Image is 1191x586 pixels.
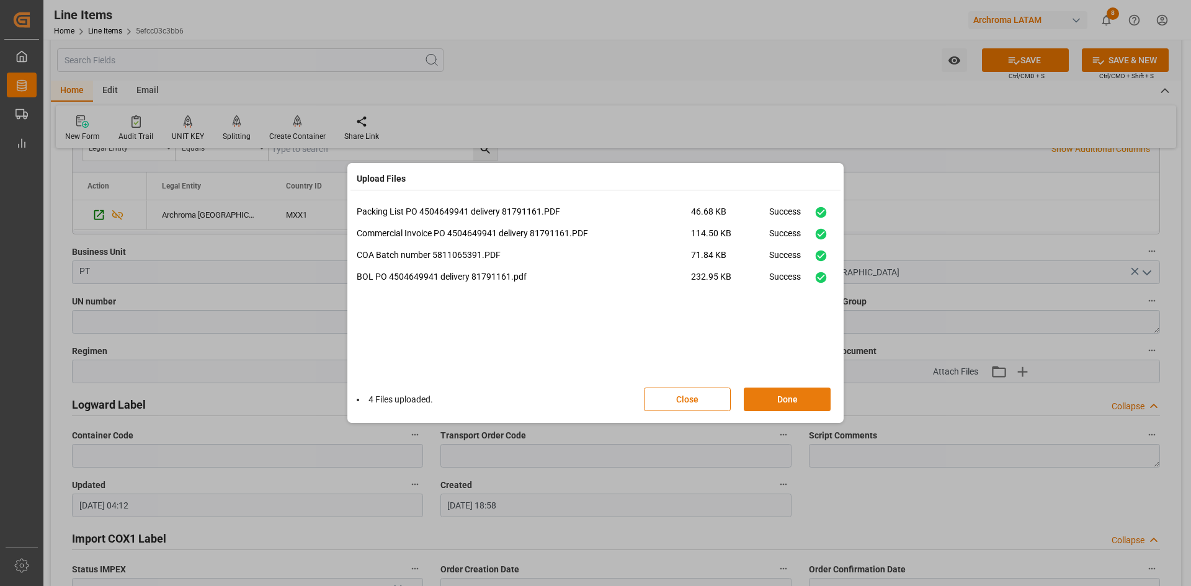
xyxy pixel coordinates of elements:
span: 114.50 KB [691,227,769,249]
span: 71.84 KB [691,249,769,270]
p: Packing List PO 4504649941 delivery 81791161.PDF [357,205,691,218]
h4: Upload Files [357,172,406,185]
p: Commercial Invoice PO 4504649941 delivery 81791161.PDF [357,227,691,240]
div: Success [769,270,801,292]
span: 232.95 KB [691,270,769,292]
div: Success [769,205,801,227]
p: COA Batch number 5811065391.PDF [357,249,691,262]
div: Success [769,227,801,249]
button: Done [744,388,831,411]
button: Close [644,388,731,411]
li: 4 Files uploaded. [357,393,433,406]
span: 46.68 KB [691,205,769,227]
p: BOL PO 4504649941 delivery 81791161.pdf [357,270,691,283]
div: Success [769,249,801,270]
